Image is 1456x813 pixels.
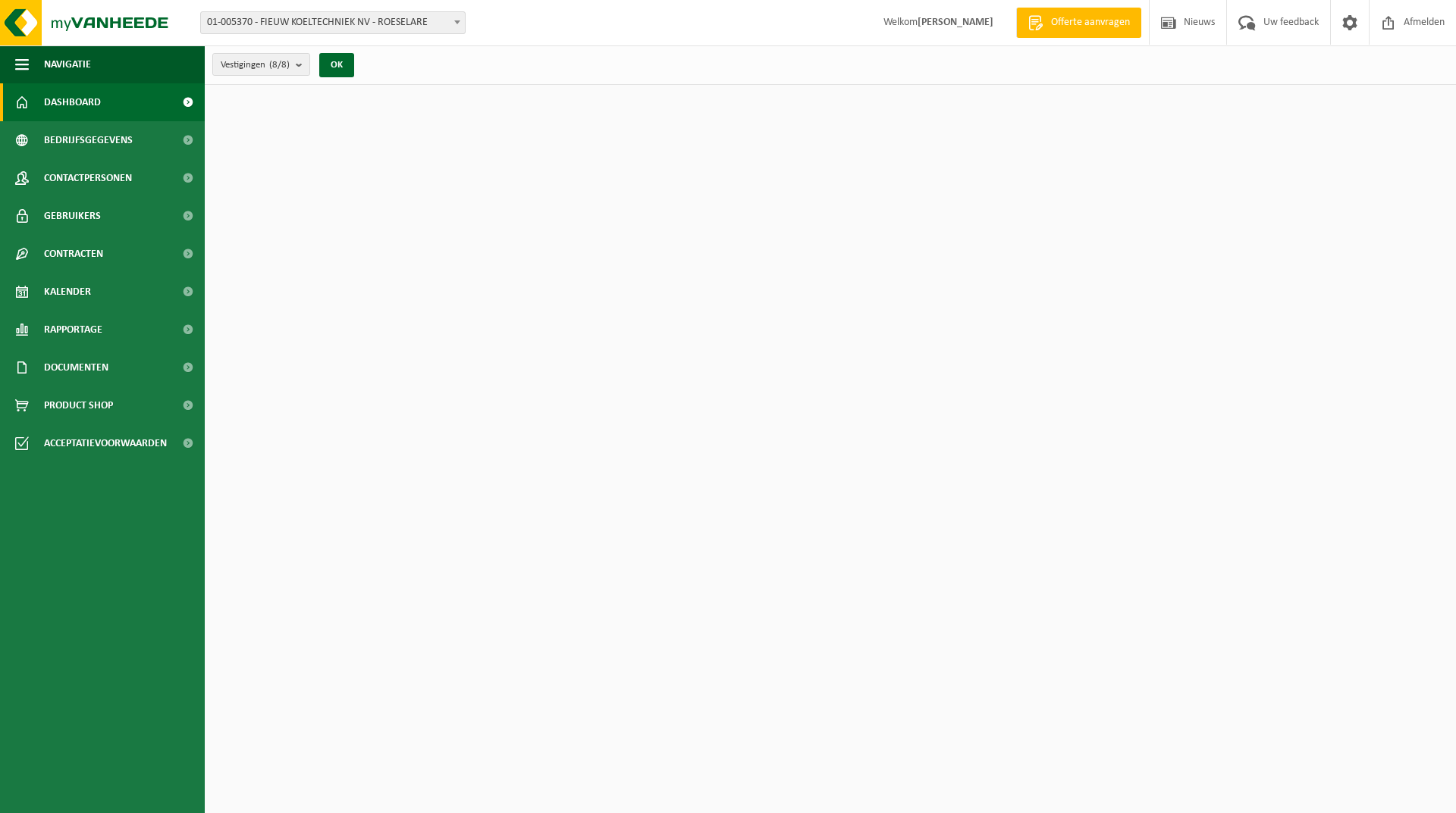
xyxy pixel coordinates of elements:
[44,311,102,349] span: Rapportage
[319,53,354,77] button: OK
[44,197,101,235] span: Gebruikers
[221,54,290,77] span: Vestigingen
[44,83,101,121] span: Dashboard
[44,386,113,424] span: Product Shop
[44,159,132,197] span: Contactpersonen
[44,235,103,273] span: Contracten
[918,17,993,28] strong: [PERSON_NAME]
[44,424,167,462] span: Acceptatievoorwaarden
[1016,8,1141,38] a: Offerte aanvragen
[201,12,465,33] span: 01-005370 - FIEUW KOELTECHNIEK NV - ROESELARE
[44,45,91,83] span: Navigatie
[269,60,290,70] count: (8/8)
[1047,15,1134,30] span: Offerte aanvragen
[44,273,91,311] span: Kalender
[212,53,310,76] button: Vestigingen(8/8)
[44,349,108,386] span: Documenten
[44,121,133,159] span: Bedrijfsgegevens
[200,11,466,34] span: 01-005370 - FIEUW KOELTECHNIEK NV - ROESELARE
